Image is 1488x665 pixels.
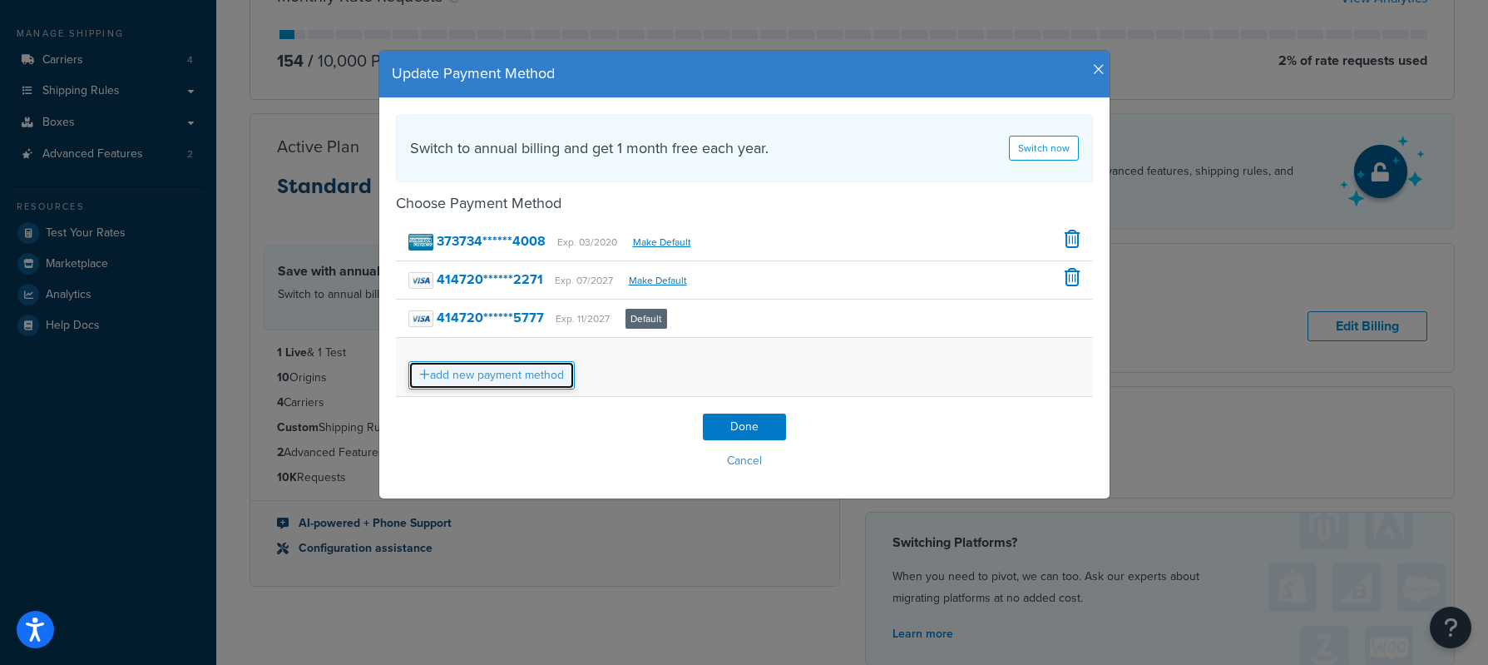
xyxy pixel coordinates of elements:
[633,235,691,250] a: Make Default
[408,272,433,289] img: visa.png
[1009,136,1079,161] a: Switch now
[556,311,610,326] small: Exp. 11/2027
[408,361,575,390] a: add new payment method
[557,235,617,250] small: Exp. 03/2020
[703,414,786,440] input: Done
[625,309,667,329] span: Default
[408,234,433,251] img: american_express.png
[629,273,687,288] a: Make Default
[555,273,613,288] small: Exp. 07/2027
[410,137,769,160] h4: Switch to annual billing and get 1 month free each year.
[396,449,1093,474] button: Cancel
[408,310,433,327] img: visa.png
[396,192,1093,215] h4: Choose Payment Method
[392,63,1097,85] h4: Update Payment Method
